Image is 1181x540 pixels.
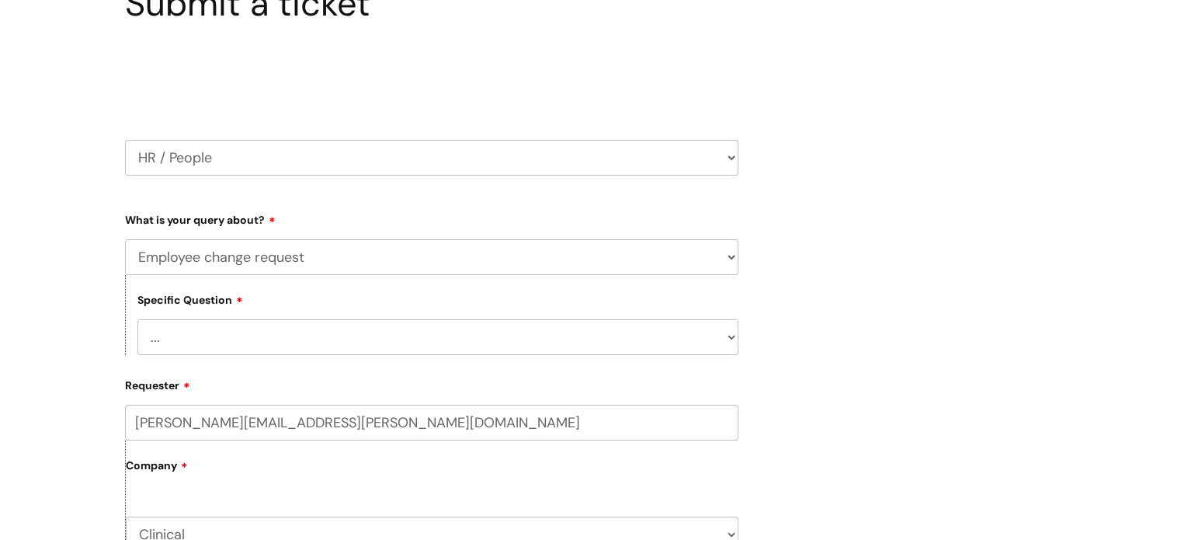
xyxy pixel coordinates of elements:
label: What is your query about? [125,208,738,227]
label: Requester [125,374,738,392]
input: Email [125,405,738,441]
h2: Select issue type [125,61,738,89]
label: Company [126,454,738,489]
label: Specific Question [137,291,243,307]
